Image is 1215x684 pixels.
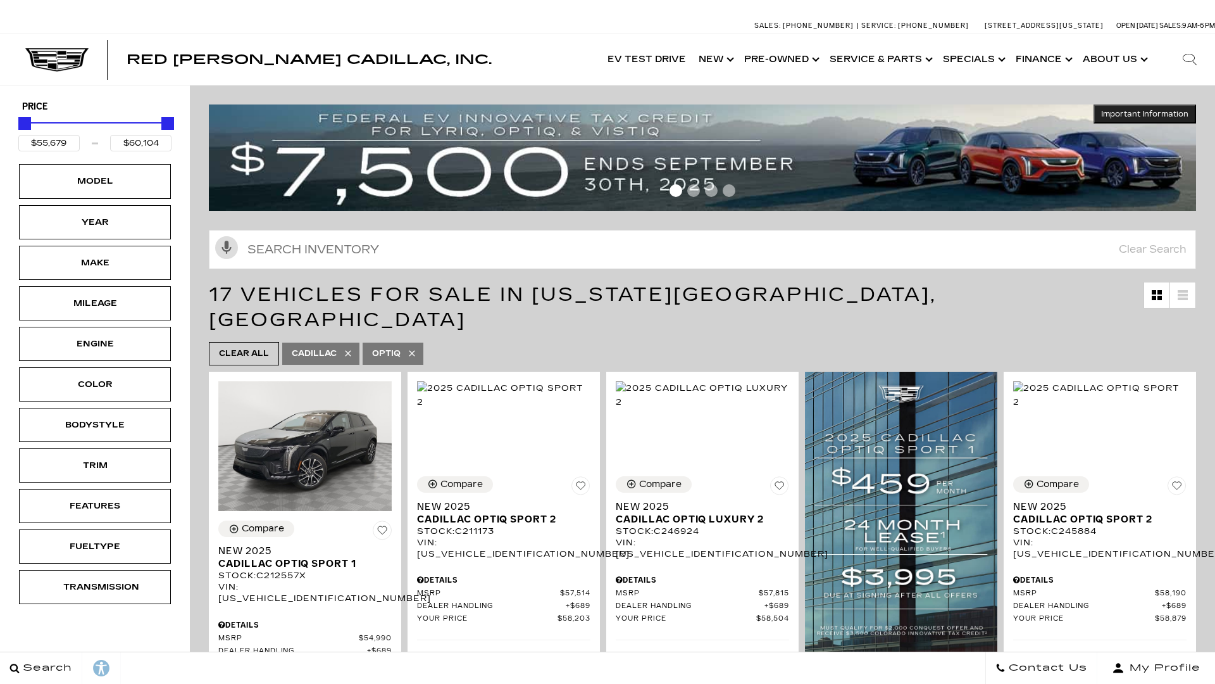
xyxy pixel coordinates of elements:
button: Important Information [1093,104,1196,123]
div: Stock : C246924 [616,526,789,537]
a: Your Price $58,504 [616,614,789,624]
span: Important Information [1101,109,1188,119]
span: MSRP [1013,589,1155,598]
a: vrp-tax-ending-august-version [209,104,1196,210]
span: $57,514 [560,589,590,598]
span: Dealer Handling [1013,602,1162,611]
div: Pricing Details - New 2025 Cadillac OPTIQ Luxury 2 [616,574,789,586]
span: Dealer Handling [218,647,367,656]
div: Features [63,499,127,513]
div: FueltypeFueltype [19,529,171,564]
span: [PHONE_NUMBER] [783,22,854,30]
button: Save Vehicle [1168,476,1187,500]
a: Sales: [PHONE_NUMBER] [754,22,857,29]
p: Other Offers You May Qualify For [1013,650,1187,673]
span: $54,990 [359,634,392,643]
span: MSRP [218,634,359,643]
span: $58,203 [558,614,590,624]
span: $689 [566,602,590,611]
span: Open [DATE] [1116,22,1158,30]
div: MakeMake [19,246,171,280]
div: VIN: [US_VEHICLE_IDENTIFICATION_NUMBER] [417,537,590,560]
span: Red [PERSON_NAME] Cadillac, Inc. [127,52,492,67]
button: Compare Vehicle [417,476,493,493]
span: Go to slide 3 [705,184,718,197]
div: VIN: [US_VEHICLE_IDENTIFICATION_NUMBER] [218,581,392,604]
a: Your Price $58,203 [417,614,590,624]
span: Contact Us [1006,659,1087,677]
span: $689 [1162,602,1187,611]
input: Maximum [110,135,171,151]
img: Cadillac Dark Logo with Cadillac White Text [25,48,89,72]
a: Service: [PHONE_NUMBER] [857,22,972,29]
div: Color [63,377,127,391]
div: Compare [639,479,682,490]
span: MSRP [417,589,560,598]
div: Compare [242,523,284,535]
span: Your Price [1013,614,1155,624]
div: Mileage [63,296,127,310]
span: $57,815 [759,589,789,598]
span: My Profile [1125,659,1200,677]
span: Cadillac OPTIQ Sport 2 [417,513,581,526]
svg: Click to toggle on voice search [215,236,238,259]
span: [PHONE_NUMBER] [898,22,969,30]
a: MSRP $57,514 [417,589,590,598]
a: Pre-Owned [738,34,823,85]
span: $58,879 [1155,614,1187,624]
img: 2025 Cadillac OPTIQ Sport 2 [417,381,590,409]
a: New 2025Cadillac OPTIQ Sport 2 [417,500,590,526]
a: New [692,34,738,85]
a: EV Test Drive [601,34,692,85]
span: Sales: [1159,22,1182,30]
div: Model [63,174,127,188]
span: $58,504 [756,614,789,624]
button: Compare Vehicle [218,521,294,537]
div: EngineEngine [19,327,171,361]
button: Open user profile menu [1097,652,1215,684]
a: Specials [937,34,1009,85]
span: Go to slide 1 [670,184,682,197]
p: Other Offers You May Qualify For [616,650,789,673]
input: Minimum [18,135,80,151]
p: Other Offers You May Qualify For [417,650,590,673]
div: Pricing Details - New 2025 Cadillac OPTIQ Sport 1 [218,619,392,631]
div: Make [63,256,127,270]
input: Search Inventory [209,230,1196,269]
a: MSRP $58,190 [1013,589,1187,598]
span: Go to slide 2 [687,184,700,197]
span: Sales: [754,22,781,30]
a: New 2025Cadillac OPTIQ Sport 2 [1013,500,1187,526]
span: Cadillac OPTIQ Luxury 2 [616,513,780,526]
img: 2025 Cadillac OPTIQ Luxury 2 [616,381,789,409]
span: New 2025 [417,500,581,513]
div: MileageMileage [19,286,171,320]
div: YearYear [19,205,171,239]
div: TransmissionTransmission [19,570,171,604]
div: Stock : C212557X [218,570,392,581]
a: New 2025Cadillac OPTIQ Sport 1 [218,545,392,570]
div: Pricing Details - New 2025 Cadillac OPTIQ Sport 2 [417,574,590,586]
div: Pricing Details - New 2025 Cadillac OPTIQ Sport 2 [1013,574,1187,586]
div: Fueltype [63,540,127,554]
span: New 2025 [616,500,780,513]
span: Go to slide 4 [723,184,735,197]
a: MSRP $57,815 [616,589,789,598]
div: FeaturesFeatures [19,489,171,523]
a: MSRP $54,990 [218,634,392,643]
span: Cadillac OPTIQ Sport 2 [1013,513,1177,526]
div: ColorColor [19,367,171,402]
div: Trim [63,459,127,472]
button: Save Vehicle [373,521,392,545]
div: Price [18,113,171,151]
div: Maximum Price [161,117,174,130]
span: Optiq [372,346,401,362]
div: Engine [63,337,127,351]
button: Save Vehicle [571,476,590,500]
div: Compare [440,479,483,490]
span: Service: [861,22,896,30]
span: Cadillac [292,346,337,362]
span: Dealer Handling [616,602,764,611]
div: Compare [1037,479,1079,490]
